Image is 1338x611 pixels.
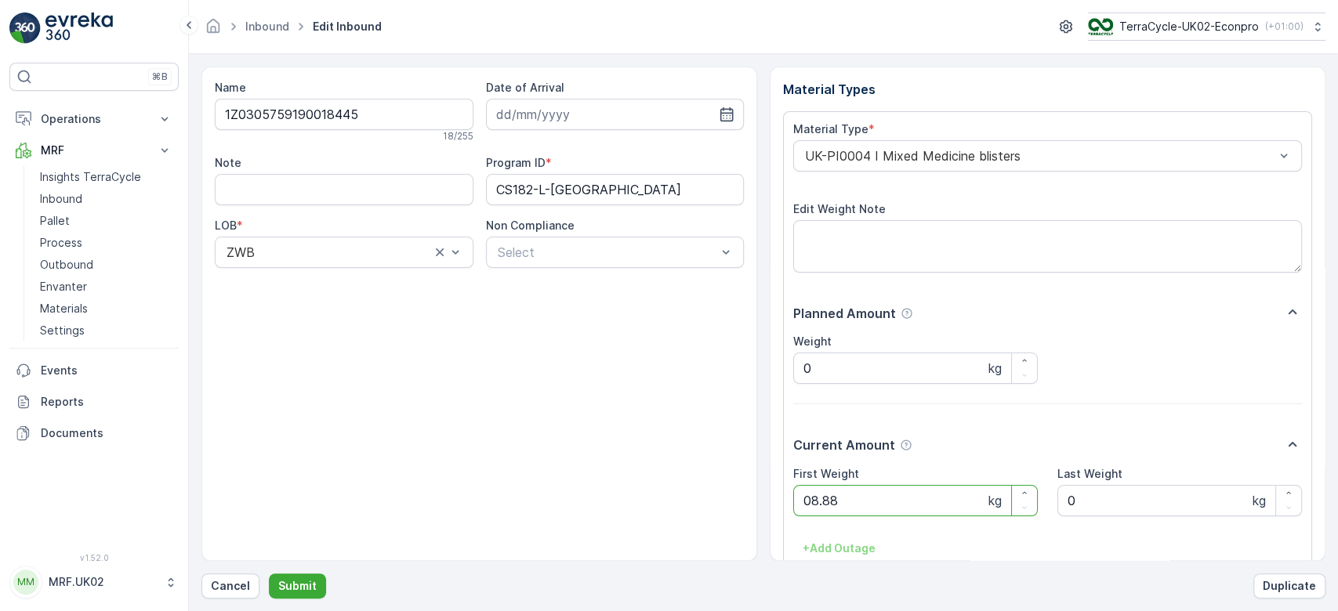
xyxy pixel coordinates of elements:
a: Process [34,232,179,254]
p: ⌘B [152,70,168,83]
button: MRF [9,135,179,166]
p: kg [1253,491,1266,510]
p: Pallet [40,213,70,229]
label: Date of Arrival [486,81,564,94]
img: logo_light-DOdMpM7g.png [45,13,113,44]
p: Reports [41,394,172,410]
p: TerraCycle-UK02-Econpro [1119,19,1259,34]
a: Insights TerraCycle [34,166,179,188]
a: Settings [34,320,179,342]
button: TerraCycle-UK02-Econpro(+01:00) [1088,13,1325,41]
label: Note [215,156,241,169]
p: Current Amount [793,436,895,454]
p: Documents [41,425,172,441]
label: Program ID [486,156,546,169]
button: +Add Outage [793,536,885,561]
a: Documents [9,418,179,449]
button: Operations [9,103,179,135]
p: Operations [41,111,147,127]
div: MM [13,569,38,595]
img: terracycle_logo_wKaHoWT.png [1088,18,1113,35]
button: MMMRF.UK02 [9,566,179,598]
p: MRF [41,143,147,158]
input: dd/mm/yyyy [486,99,745,130]
label: Weight [793,334,832,348]
p: Select [498,243,717,262]
p: kg [988,491,1002,510]
p: + Add Outage [803,540,876,556]
label: Edit Weight Note [793,202,886,215]
a: Homepage [205,23,222,37]
div: Help Tooltip Icon [900,439,912,451]
span: Edit Inbound [310,19,385,34]
a: Materials [34,298,179,320]
span: v 1.52.0 [9,553,179,562]
p: Cancel [211,578,250,594]
button: Cancel [201,573,259,598]
p: MRF.UK02 [49,574,157,590]
p: Settings [40,323,85,338]
img: logo [9,13,41,44]
p: Planned Amount [793,304,896,323]
p: Process [40,235,82,251]
p: Outbound [40,257,93,273]
p: Events [41,363,172,378]
a: Outbound [34,254,179,276]
p: Insights TerraCycle [40,169,141,185]
p: 18 / 255 [443,130,473,143]
p: Envanter [40,279,87,295]
a: Inbound [34,188,179,210]
button: Submit [269,573,326,598]
button: Duplicate [1253,573,1325,598]
a: Inbound [245,20,289,33]
p: kg [988,359,1002,378]
a: Pallet [34,210,179,232]
a: Events [9,355,179,386]
p: Duplicate [1263,578,1316,594]
p: Submit [278,578,317,594]
div: Help Tooltip Icon [901,307,913,320]
p: Materials [40,301,88,316]
p: Inbound [40,191,82,207]
label: Last Weight [1057,467,1122,480]
label: LOB [215,219,237,232]
label: First Weight [793,467,859,480]
p: Material Types [783,80,1312,99]
a: Reports [9,386,179,418]
label: Non Compliance [486,219,575,232]
label: Material Type [793,122,868,136]
label: Name [215,81,246,94]
p: ( +01:00 ) [1265,20,1304,33]
a: Envanter [34,276,179,298]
